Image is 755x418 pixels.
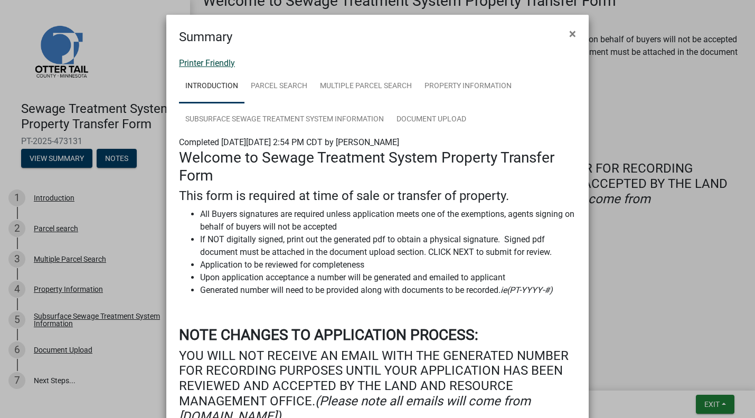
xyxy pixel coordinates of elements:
a: Document Upload [390,103,473,137]
h3: Welcome to Sewage Treatment System Property Transfer Form [179,149,576,184]
a: Parcel search [244,70,314,103]
a: Property Information [418,70,518,103]
li: Upon application acceptance a number will be generated and emailed to applicant [200,271,576,284]
button: Close [561,19,584,49]
a: Introduction [179,70,244,103]
li: Application to be reviewed for completeness [200,259,576,271]
li: All Buyers signatures are required unless application meets one of the exemptions, agents signing... [200,208,576,233]
strong: NOTE CHANGES TO APPLICATION PROCESS: [179,326,478,344]
a: Multiple Parcel Search [314,70,418,103]
h4: Summary [179,27,232,46]
a: Printer Friendly [179,58,235,68]
h4: This form is required at time of sale or transfer of property. [179,188,576,204]
li: If NOT digitally signed, print out the generated pdf to obtain a physical signature. Signed pdf d... [200,233,576,259]
span: Completed [DATE][DATE] 2:54 PM CDT by [PERSON_NAME] [179,137,399,147]
li: Generated number will need to be provided along with documents to be recorded. [200,284,576,297]
span: × [569,26,576,41]
i: ie(PT-YYYY-#) [501,285,553,295]
a: Subsurface Sewage Treatment System Information [179,103,390,137]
